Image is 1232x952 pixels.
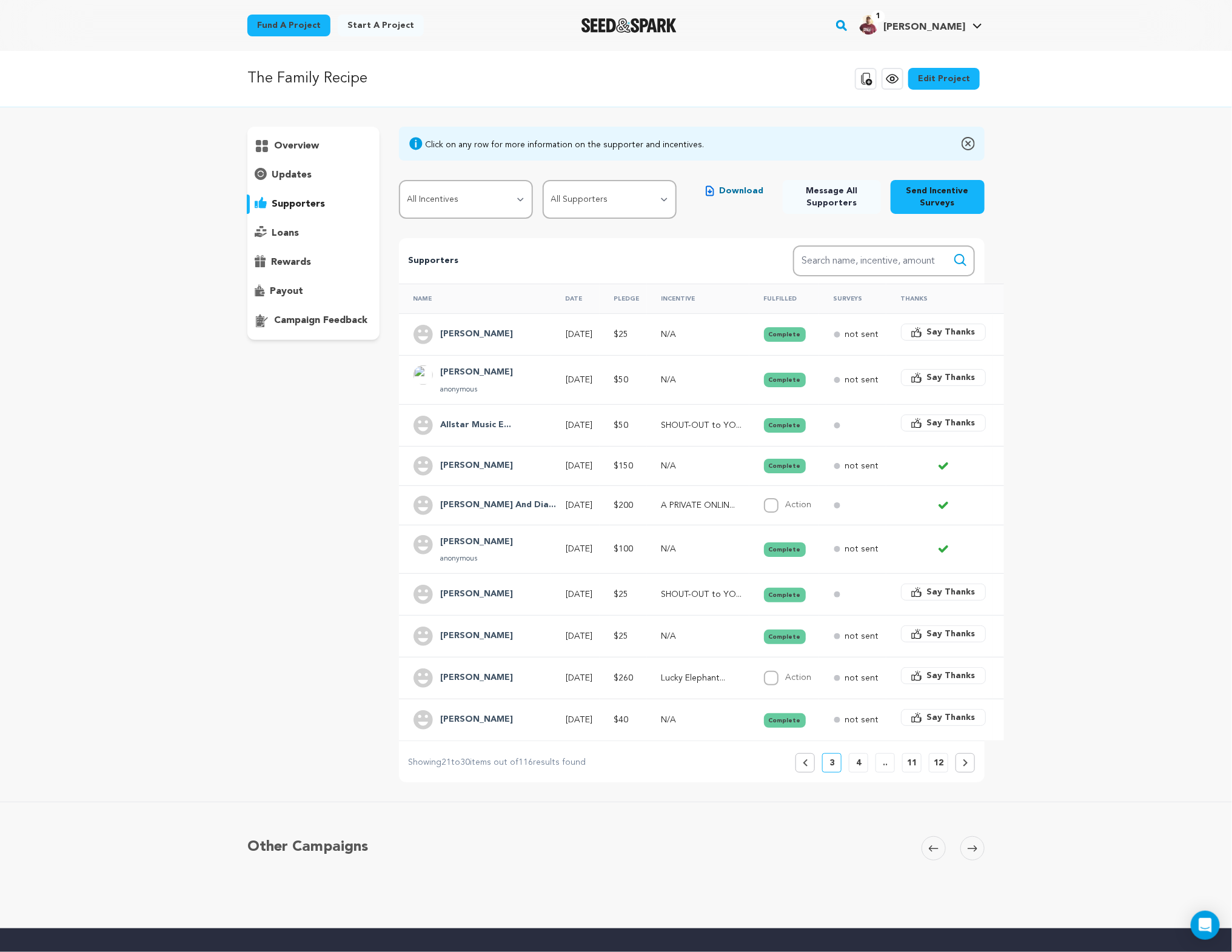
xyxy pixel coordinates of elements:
span: $100 [614,545,634,553]
img: close-o.svg [962,136,975,151]
span: $40 [614,716,629,724]
button: payout [247,282,380,301]
p: [DATE] [566,499,592,511]
p: anonymous [440,554,513,564]
button: Say Thanks [901,414,986,431]
span: Say Thanks [927,326,976,338]
img: user.png [413,496,433,515]
label: Action [786,673,812,682]
span: $260 [614,674,634,682]
img: Seed&Spark Logo Dark Mode [581,18,677,33]
img: ACg8ocJ8-23I8qQMlgprDt8Gpj-v4T-dbKlym9F2XBCpi0h9BkQAnQ=s96-c [413,365,433,385]
button: Complete [764,373,806,387]
th: Name [399,284,551,313]
img: user.png [413,456,433,476]
h4: Kevin Lynch [440,535,513,550]
p: payout [270,284,303,299]
button: Complete [764,713,806,728]
span: [PERSON_NAME] [883,22,965,32]
button: Say Thanks [901,709,986,726]
span: Say Thanks [927,711,976,724]
button: 3 [822,753,842,773]
h5: Other Campaigns [247,836,368,858]
div: Click on any row for more information on the supporter and incentives. [426,139,705,151]
span: $25 [614,330,629,339]
p: 3 [829,757,834,769]
button: Say Thanks [901,667,986,684]
button: 4 [849,753,868,773]
p: [DATE] [566,374,592,386]
span: 1 [871,10,885,22]
span: Say Thanks [927,628,976,640]
p: [DATE] [566,460,592,472]
button: Complete [764,588,806,602]
th: Pledge [600,284,647,313]
p: .. [883,757,888,769]
p: not sent [845,328,879,341]
button: 12 [929,753,948,773]
p: not sent [845,543,879,555]
button: .. [875,753,895,773]
button: Complete [764,630,806,644]
p: N/A [661,374,742,386]
p: Lucky Elephant T-Shirt - Limited Supply [661,672,742,684]
img: user.png [413,585,433,604]
p: anonymous [440,385,513,394]
p: N/A [661,543,742,555]
p: [DATE] [566,543,592,555]
img: user.png [413,416,433,435]
button: Complete [764,327,806,342]
p: supporters [272,197,325,211]
span: Say Thanks [927,371,976,384]
h4: Russo D. [440,365,513,380]
span: $150 [614,462,634,470]
a: Seed&Spark Homepage [581,18,677,33]
button: Complete [764,459,806,473]
p: updates [272,168,312,182]
p: [DATE] [566,588,592,601]
p: [DATE] [566,672,592,684]
button: Say Thanks [901,625,986,642]
p: not sent [845,672,879,684]
p: A PRIVATE ONLINE SCREENING [661,499,742,511]
p: N/A [661,714,742,726]
p: campaign feedback [274,313,367,328]
img: user.png [413,668,433,688]
span: 116 [519,758,534,767]
p: N/A [661,328,742,341]
img: user.png [413,325,433,344]
h4: Ryan Kelly [440,459,513,473]
th: Thanks [886,284,993,313]
th: Surveys [819,284,886,313]
h4: Leo Kline [440,629,513,644]
h4: Allstar Music Empire [440,418,511,433]
span: Download [719,185,763,197]
p: N/A [661,460,742,472]
p: 11 [907,757,917,769]
button: Download [696,180,773,202]
span: $50 [614,421,629,430]
p: SHOUT-OUT to YOU!!!! [661,419,742,431]
p: Supporters [409,254,754,268]
input: Search name, incentive, amount [793,245,975,276]
button: supporters [247,195,380,214]
span: 30 [461,758,470,767]
div: Open Intercom Messenger [1191,911,1220,940]
button: Say Thanks [901,324,986,341]
span: 21 [442,758,452,767]
span: Say Thanks [927,417,976,429]
th: Date [551,284,600,313]
h4: William And Diane Veliky [440,498,556,513]
a: Edit Project [908,68,980,90]
p: [DATE] [566,714,592,726]
img: Karl-luckyelephant.jpeg [859,15,879,35]
h4: Cici Zhang [440,671,513,685]
span: Karl E.'s Profile [857,13,985,38]
p: SHOUT-OUT to YOU!!!! [661,588,742,601]
p: loans [272,226,299,241]
p: not sent [845,630,879,642]
a: Start a project [338,15,424,36]
button: loans [247,224,380,243]
button: Say Thanks [901,369,986,386]
h4: Richard Zyta [440,713,513,727]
